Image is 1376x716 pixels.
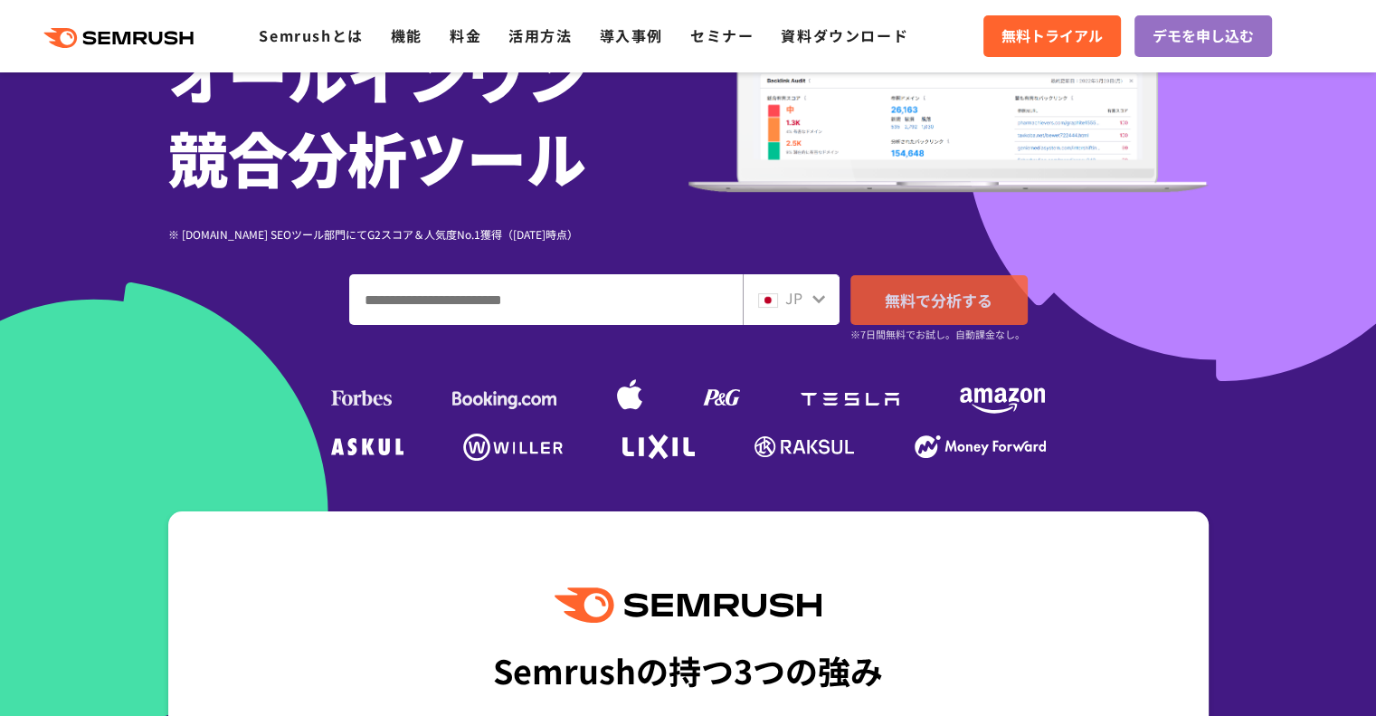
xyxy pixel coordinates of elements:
[1134,15,1272,57] a: デモを申し込む
[781,24,908,46] a: 資料ダウンロード
[508,24,572,46] a: 活用方法
[600,24,663,46] a: 導入事例
[493,636,883,703] div: Semrushの持つ3つの強み
[350,275,742,324] input: ドメイン、キーワードまたはURLを入力してください
[391,24,422,46] a: 機能
[259,24,363,46] a: Semrushとは
[690,24,754,46] a: セミナー
[168,32,688,198] h1: オールインワン 競合分析ツール
[555,587,821,623] img: Semrush
[168,225,688,243] div: ※ [DOMAIN_NAME] SEOツール部門にてG2スコア＆人気度No.1獲得（[DATE]時点）
[850,326,1025,343] small: ※7日間無料でお試し。自動課金なし。
[1001,24,1103,48] span: 無料トライアル
[850,275,1028,325] a: 無料で分析する
[1153,24,1254,48] span: デモを申し込む
[885,289,992,311] span: 無料で分析する
[450,24,481,46] a: 料金
[983,15,1121,57] a: 無料トライアル
[785,287,802,309] span: JP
